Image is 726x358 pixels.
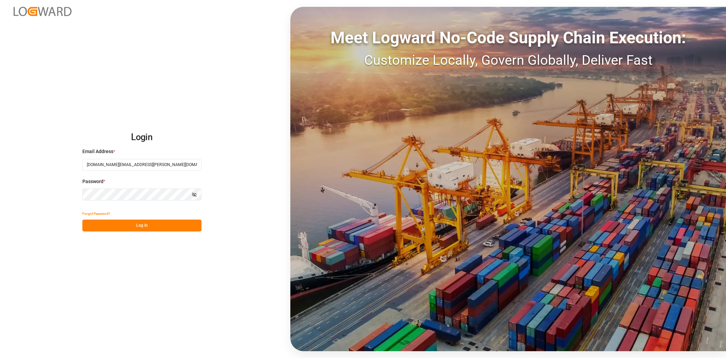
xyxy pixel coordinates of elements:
[290,50,726,71] div: Customize Locally, Govern Globally, Deliver Fast
[82,208,110,220] button: Forgot Password?
[14,7,71,16] img: Logward_new_orange.png
[82,148,113,155] span: Email Address
[290,26,726,50] div: Meet Logward No-Code Supply Chain Execution:
[82,178,103,185] span: Password
[82,159,201,171] input: Enter your email
[82,220,201,232] button: Log In
[82,126,201,148] h2: Login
